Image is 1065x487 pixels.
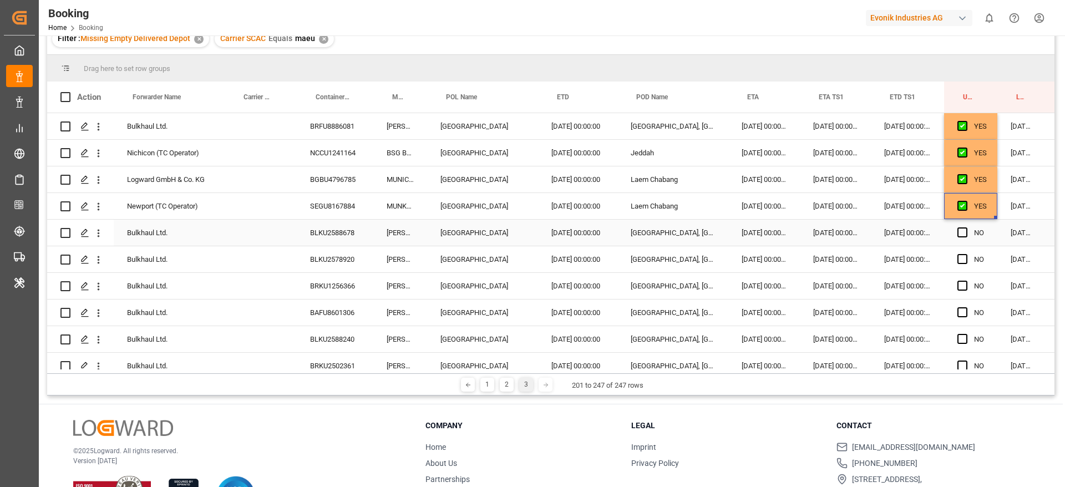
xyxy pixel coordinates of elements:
div: MUNKEBO MAERSK [373,193,427,219]
div: Laem Chabang [617,166,728,192]
div: [DATE] 00:00:00 [538,353,617,379]
div: [DATE] 00:00:00 [728,300,800,326]
div: [GEOGRAPHIC_DATA], [GEOGRAPHIC_DATA] [617,273,728,299]
div: BAFU8601306 [297,300,373,326]
div: NO [974,327,984,352]
a: Imprint [631,443,656,452]
div: NO [974,220,984,246]
div: Newport (TC Operator) [114,193,225,219]
div: [DATE] 00:00:00 [800,246,871,272]
div: [DATE] 00:00:00 [871,166,944,192]
div: [DATE] 12:09:21 [997,140,1047,166]
div: [PERSON_NAME] [373,273,427,299]
div: [PERSON_NAME] [373,246,427,272]
div: [DATE] 00:00:00 [728,353,800,379]
div: [DATE] 00:00:00 [871,273,944,299]
div: [DATE] 00:00:00 [800,193,871,219]
div: Logward GmbH & Co. KG [114,166,225,192]
span: [PHONE_NUMBER] [852,458,917,469]
div: [DATE] 00:00:00 [871,326,944,352]
div: [PERSON_NAME] [373,353,427,379]
div: [DATE] 00:00:00 [538,113,617,139]
div: Booking [48,5,103,22]
span: Carrier Booking No. [244,93,273,101]
div: [DATE] 00:00:00 [538,246,617,272]
span: Last Opened Date [1016,93,1024,101]
div: Laem Chabang [617,193,728,219]
div: [DATE] 00:00:00 [538,193,617,219]
div: ✕ [194,34,204,44]
div: [GEOGRAPHIC_DATA] [427,353,538,379]
a: About Us [425,459,457,468]
div: NO [974,273,984,299]
div: [GEOGRAPHIC_DATA], [GEOGRAPHIC_DATA] [617,113,728,139]
span: Container No. [316,93,350,101]
div: [GEOGRAPHIC_DATA] [427,326,538,352]
div: [DATE] 12:08:46 [997,220,1047,246]
span: POD Name [636,93,668,101]
span: Drag here to set row groups [84,64,170,73]
div: [PERSON_NAME] [373,300,427,326]
div: Bulkhaul Ltd. [114,326,225,352]
a: Partnerships [425,475,470,484]
div: 1 [480,378,494,392]
div: [DATE] 12:09:21 [997,166,1047,192]
div: Evonik Industries AG [866,10,972,26]
div: BLKU2588678 [297,220,373,246]
span: Equals [268,34,292,43]
div: [DATE] 00:00:00 [800,353,871,379]
div: ✕ [319,34,328,44]
div: [DATE] 00:00:00 [871,246,944,272]
div: [GEOGRAPHIC_DATA], [GEOGRAPHIC_DATA] [617,246,728,272]
div: YES [974,114,987,139]
span: Main Vessel and Vessel Imo [392,93,404,101]
button: Evonik Industries AG [866,7,977,28]
span: [EMAIL_ADDRESS][DOMAIN_NAME] [852,442,975,453]
div: NO [974,353,984,379]
div: [PERSON_NAME] [373,326,427,352]
div: BGBU4796785 [297,166,373,192]
div: 3 [519,378,533,392]
div: [DATE] 00:00:00 [800,220,871,246]
div: BSG BONAIRE [373,140,427,166]
a: Home [48,24,67,32]
div: [DATE] 00:00:00 [538,273,617,299]
div: Bulkhaul Ltd. [114,273,225,299]
div: [DATE] 00:00:00 [871,113,944,139]
div: Action [77,92,101,102]
div: BLKU2588240 [297,326,373,352]
div: [DATE] 12:08:46 [997,353,1047,379]
div: [DATE] 00:00:00 [800,300,871,326]
h3: Company [425,420,617,432]
div: [GEOGRAPHIC_DATA] [427,246,538,272]
div: YES [974,167,987,192]
span: Update Last Opened By [963,93,974,101]
div: [DATE] 00:00:00 [871,140,944,166]
div: [DATE] 00:00:00 [728,326,800,352]
div: Bulkhaul Ltd. [114,220,225,246]
div: [DATE] 12:08:46 [997,300,1047,326]
div: [DATE] 00:00:00 [871,353,944,379]
div: Bulkhaul Ltd. [114,300,225,326]
div: [DATE] 00:00:00 [538,166,617,192]
div: [DATE] 00:00:00 [728,140,800,166]
p: © 2025 Logward. All rights reserved. [73,446,398,456]
div: [GEOGRAPHIC_DATA] [427,193,538,219]
a: Home [425,443,446,452]
div: YES [974,194,987,219]
div: [GEOGRAPHIC_DATA] [427,166,538,192]
div: [GEOGRAPHIC_DATA] [427,140,538,166]
div: Nichicon (TC Operator) [114,140,225,166]
div: Bulkhaul Ltd. [114,246,225,272]
div: BRFU8886081 [297,113,373,139]
div: [DATE] 00:00:00 [538,326,617,352]
div: [DATE] 00:00:00 [871,300,944,326]
div: NCCU1241164 [297,140,373,166]
div: BRKU2502361 [297,353,373,379]
div: [GEOGRAPHIC_DATA] [427,273,538,299]
div: [DATE] 00:00:00 [871,193,944,219]
div: [DATE] 00:00:00 [728,193,800,219]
